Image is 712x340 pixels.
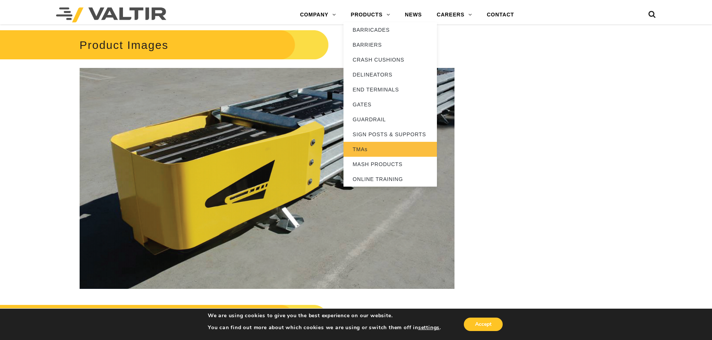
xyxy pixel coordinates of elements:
a: NEWS [397,7,429,22]
a: ONLINE TRAINING [343,172,437,187]
a: GATES [343,97,437,112]
a: CAREERS [429,7,480,22]
a: BARRICADES [343,22,437,37]
a: BARRIERS [343,37,437,52]
p: We are using cookies to give you the best experience on our website. [208,312,441,319]
a: DELINEATORS [343,67,437,82]
a: END TERMINALS [343,82,437,97]
a: SIGN POSTS & SUPPORTS [343,127,437,142]
a: CRASH CUSHIONS [343,52,437,67]
a: PRODUCTS [343,7,398,22]
a: COMPANY [293,7,343,22]
img: Valtir [56,7,166,22]
p: You can find out more about which cookies we are using or switch them off in . [208,324,441,331]
a: CONTACT [479,7,521,22]
a: GUARDRAIL [343,112,437,127]
button: Accept [464,318,503,331]
a: TMAs [343,142,437,157]
button: settings [418,324,440,331]
a: MASH PRODUCTS [343,157,437,172]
